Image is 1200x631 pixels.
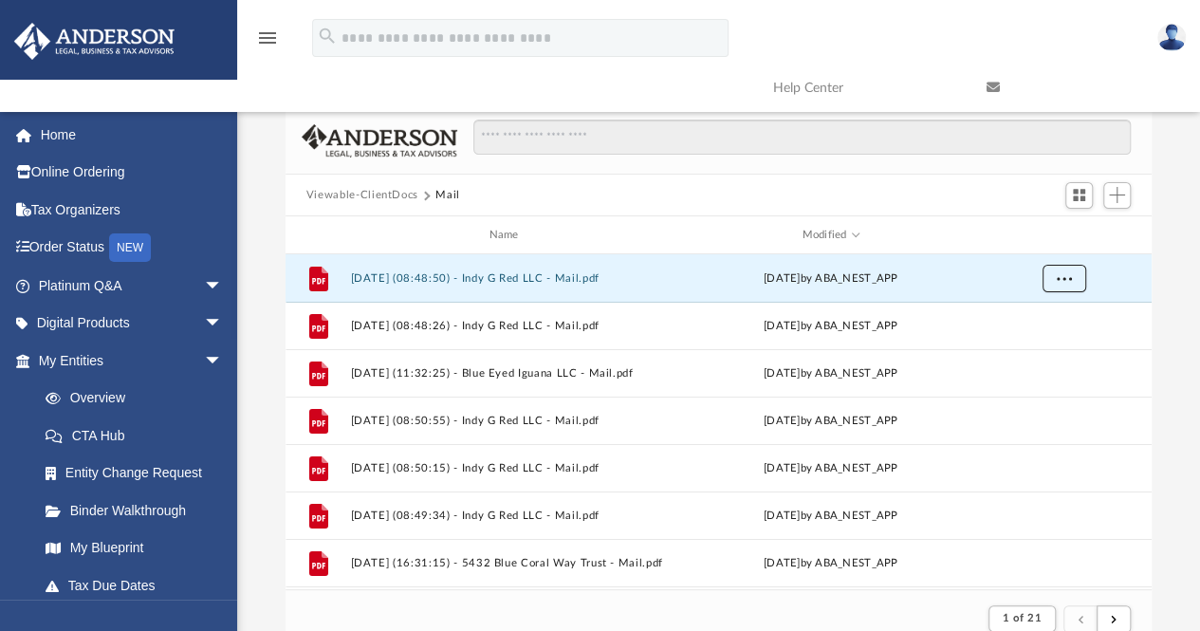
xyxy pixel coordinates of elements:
button: [DATE] (16:31:15) - 5432 Blue Coral Way Trust - Mail.pdf [350,557,665,569]
i: menu [256,27,279,49]
a: Help Center [759,50,972,125]
a: My Entitiesarrow_drop_down [13,342,251,380]
div: id [294,227,342,244]
button: Mail [435,187,460,204]
div: id [996,227,1129,244]
button: [DATE] (08:50:15) - Indy G Red LLC - Mail.pdf [350,462,665,474]
a: Order StatusNEW [13,229,251,268]
i: search [317,26,338,46]
button: [DATE] (08:48:26) - Indy G Red LLC - Mail.pdf [350,320,665,332]
div: [DATE] by ABA_NEST_APP [674,318,988,335]
div: Name [349,227,664,244]
a: Platinum Q&Aarrow_drop_down [13,267,251,305]
div: [DATE] by ABA_NEST_APP [674,270,988,288]
a: Digital Productsarrow_drop_down [13,305,251,343]
a: Entity Change Request [27,455,251,492]
img: Anderson Advisors Platinum Portal [9,23,180,60]
div: [DATE] by ABA_NEST_APP [674,555,988,572]
button: [DATE] (08:50:55) - Indy G Red LLC - Mail.pdf [350,415,665,427]
button: [DATE] (11:32:25) - Blue Eyed Iguana LLC - Mail.pdf [350,367,665,380]
a: Tax Organizers [13,191,251,229]
span: arrow_drop_down [204,267,242,306]
input: Search files and folders [473,120,1131,156]
button: [DATE] (08:48:50) - Indy G Red LLC - Mail.pdf [350,272,665,285]
a: Home [13,116,251,154]
div: [DATE] by ABA_NEST_APP [674,508,988,525]
div: grid [286,254,1152,589]
button: Switch to Grid View [1065,182,1094,209]
span: arrow_drop_down [204,342,242,380]
a: Overview [27,380,251,418]
button: Viewable-ClientDocs [306,187,418,204]
div: NEW [109,233,151,262]
div: [DATE] by ABA_NEST_APP [674,460,988,477]
button: [DATE] (08:49:34) - Indy G Red LLC - Mail.pdf [350,510,665,522]
a: Tax Due Dates [27,566,251,604]
a: Online Ordering [13,154,251,192]
a: CTA Hub [27,417,251,455]
span: 1 of 21 [1003,613,1042,623]
div: [DATE] by ABA_NEST_APP [674,365,988,382]
button: Add [1103,182,1132,209]
div: [DATE] by ABA_NEST_APP [674,413,988,430]
span: arrow_drop_down [204,305,242,343]
a: menu [256,36,279,49]
a: My Blueprint [27,529,242,567]
img: User Pic [1157,24,1186,51]
a: Binder Walkthrough [27,492,251,529]
button: More options [1042,265,1085,293]
div: Modified [673,227,988,244]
